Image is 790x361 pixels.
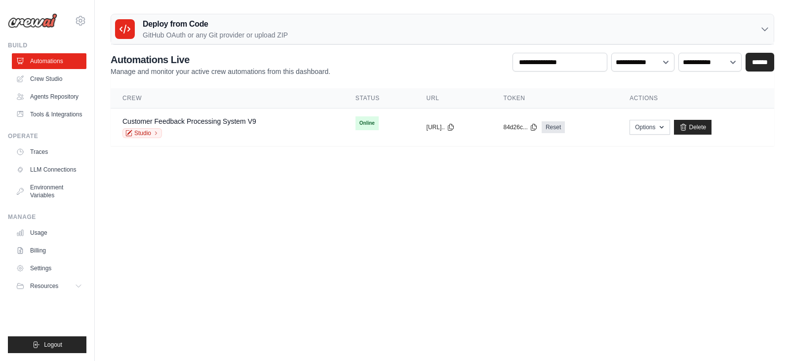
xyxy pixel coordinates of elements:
div: Manage [8,213,86,221]
a: Customer Feedback Processing System V9 [122,117,256,125]
a: Tools & Integrations [12,107,86,122]
a: Automations [12,53,86,69]
th: URL [415,88,492,108]
h2: Automations Live [111,53,330,67]
p: Manage and monitor your active crew automations from this dashboard. [111,67,330,76]
th: Token [492,88,618,108]
th: Crew [111,88,344,108]
h3: Deploy from Code [143,18,288,30]
a: LLM Connections [12,162,86,178]
span: Online [355,116,379,130]
a: Usage [12,225,86,241]
span: Logout [44,341,62,349]
th: Status [344,88,415,108]
a: Reset [542,121,565,133]
button: Options [630,120,670,135]
a: Settings [12,260,86,276]
div: Build [8,41,86,49]
button: Resources [12,278,86,294]
a: Studio [122,128,162,138]
button: 84d26c... [504,123,538,131]
p: GitHub OAuth or any Git provider or upload ZIP [143,30,288,40]
a: Traces [12,144,86,160]
a: Delete [674,120,712,135]
a: Agents Repository [12,89,86,105]
img: Logo [8,13,57,28]
a: Crew Studio [12,71,86,87]
span: Resources [30,282,58,290]
button: Logout [8,336,86,353]
th: Actions [618,88,774,108]
div: Operate [8,132,86,140]
a: Billing [12,243,86,258]
a: Environment Variables [12,180,86,203]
